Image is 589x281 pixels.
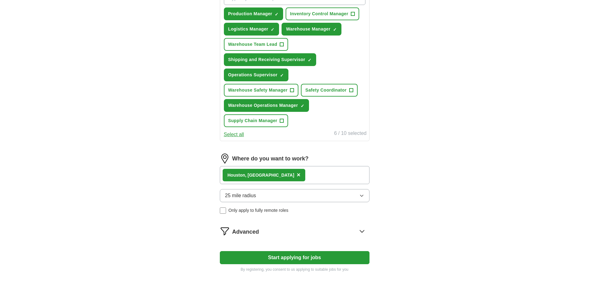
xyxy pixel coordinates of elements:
[229,207,288,214] span: Only apply to fully remote roles
[228,172,294,179] div: on, [GEOGRAPHIC_DATA]
[220,189,369,202] button: 25 mile radius
[228,117,278,124] span: Supply Chain Manager
[271,27,274,32] span: ✓
[232,155,309,163] label: Where do you want to work?
[301,103,304,108] span: ✓
[224,23,279,36] button: Logistics Manager✓
[228,26,268,32] span: Logistics Manager
[275,12,278,17] span: ✓
[297,170,301,180] button: ×
[228,56,305,63] span: Shipping and Receiving Supervisor
[290,11,348,17] span: Inventory Control Manager
[286,7,359,20] button: Inventory Control Manager
[228,102,298,109] span: Warehouse Operations Manager
[220,207,226,214] input: Only apply to fully remote roles
[220,226,230,236] img: filter
[286,26,330,32] span: Warehouse Manager
[280,73,284,78] span: ✓
[224,38,288,51] button: Warehouse Team Lead
[220,154,230,164] img: location.png
[220,267,369,272] p: By registering, you consent to us applying to suitable jobs for you
[225,192,256,199] span: 25 mile radius
[224,7,283,20] button: Production Manager✓
[228,11,273,17] span: Production Manager
[232,228,259,236] span: Advanced
[228,41,278,48] span: Warehouse Team Lead
[228,173,240,178] strong: Houst
[301,84,357,97] button: Safety Coordinator
[224,84,299,97] button: Warehouse Safety Manager
[228,72,278,78] span: Operations Supervisor
[308,58,311,63] span: ✓
[224,53,316,66] button: Shipping and Receiving Supervisor✓
[305,87,346,93] span: Safety Coordinator
[333,27,337,32] span: ✓
[224,114,288,127] button: Supply Chain Manager
[334,130,366,138] div: 6 / 10 selected
[224,131,244,138] button: Select all
[224,69,288,81] button: Operations Supervisor✓
[228,87,288,93] span: Warehouse Safety Manager
[282,23,341,36] button: Warehouse Manager✓
[220,251,369,264] button: Start applying for jobs
[224,99,309,112] button: Warehouse Operations Manager✓
[297,171,301,178] span: ×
